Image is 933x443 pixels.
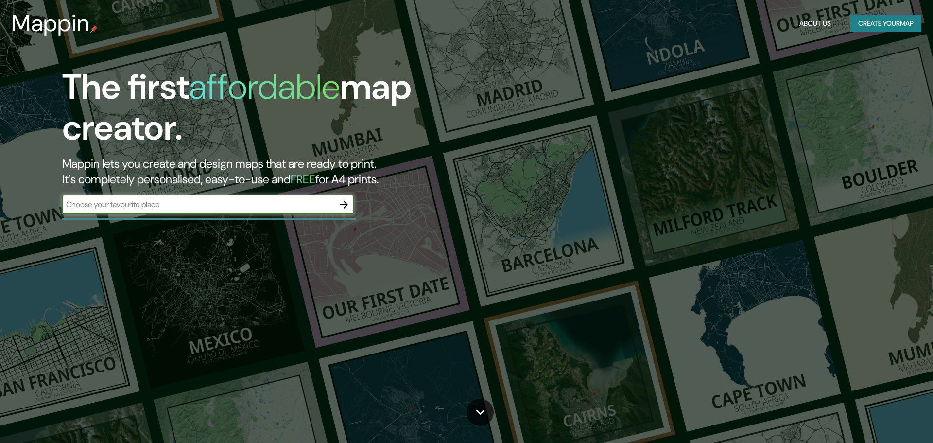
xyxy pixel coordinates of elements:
button: Create yourmap [850,15,921,33]
h5: FREE [291,172,315,187]
input: Choose your favourite place [62,199,334,210]
img: mappin-pin [90,25,98,33]
button: About Us [795,15,835,33]
h2: Mappin lets you create and design maps that are ready to print. It's completely personalised, eas... [62,156,529,187]
h3: Mappin [12,10,90,37]
h1: affordable [189,64,340,109]
h1: The first map creator. [62,67,529,156]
